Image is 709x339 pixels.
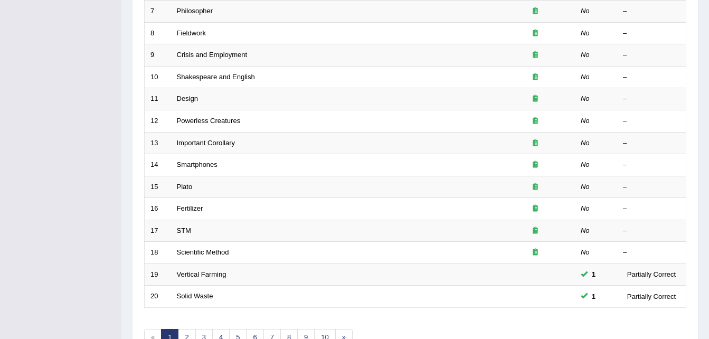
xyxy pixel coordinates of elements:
[177,292,213,300] a: Solid Waste
[623,94,680,104] div: –
[502,138,569,148] div: Exam occurring question
[177,117,241,125] a: Powerless Creatures
[177,51,248,59] a: Crisis and Employment
[145,286,171,308] td: 20
[502,182,569,192] div: Exam occurring question
[588,291,600,302] span: You can still take this question
[177,270,226,278] a: Vertical Farming
[581,95,590,102] em: No
[177,227,191,234] a: STM
[581,204,590,212] em: No
[145,220,171,242] td: 17
[581,51,590,59] em: No
[581,248,590,256] em: No
[623,291,680,302] div: Partially Correct
[145,66,171,88] td: 10
[502,116,569,126] div: Exam occurring question
[581,139,590,147] em: No
[623,269,680,280] div: Partially Correct
[623,138,680,148] div: –
[177,73,255,81] a: Shakespeare and English
[145,198,171,220] td: 16
[581,29,590,37] em: No
[145,154,171,176] td: 14
[581,183,590,191] em: No
[502,94,569,104] div: Exam occurring question
[623,204,680,214] div: –
[177,161,218,168] a: Smartphones
[581,7,590,15] em: No
[177,183,193,191] a: Plato
[145,110,171,132] td: 12
[177,204,203,212] a: Fertilizer
[502,6,569,16] div: Exam occurring question
[502,72,569,82] div: Exam occurring question
[177,7,213,15] a: Philosopher
[581,227,590,234] em: No
[581,161,590,168] em: No
[177,139,235,147] a: Important Corollary
[177,29,206,37] a: Fieldwork
[623,160,680,170] div: –
[145,132,171,154] td: 13
[581,117,590,125] em: No
[145,1,171,23] td: 7
[623,29,680,39] div: –
[177,95,198,102] a: Design
[623,182,680,192] div: –
[177,248,229,256] a: Scientific Method
[145,242,171,264] td: 18
[502,226,569,236] div: Exam occurring question
[502,160,569,170] div: Exam occurring question
[145,263,171,286] td: 19
[145,44,171,67] td: 9
[502,50,569,60] div: Exam occurring question
[145,176,171,198] td: 15
[623,50,680,60] div: –
[623,116,680,126] div: –
[623,248,680,258] div: –
[502,29,569,39] div: Exam occurring question
[502,204,569,214] div: Exam occurring question
[145,22,171,44] td: 8
[623,6,680,16] div: –
[145,88,171,110] td: 11
[623,226,680,236] div: –
[502,248,569,258] div: Exam occurring question
[588,269,600,280] span: You can still take this question
[581,73,590,81] em: No
[623,72,680,82] div: –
